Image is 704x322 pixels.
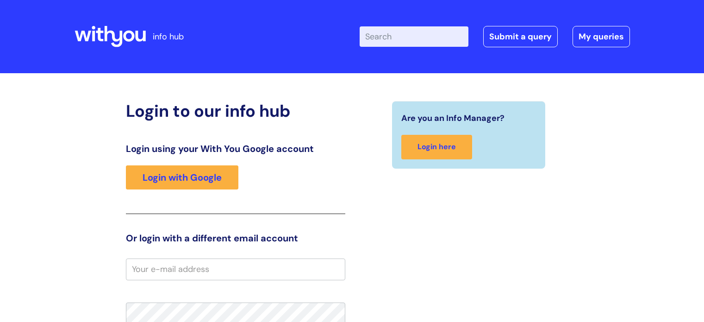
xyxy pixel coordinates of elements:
[360,26,468,47] input: Search
[483,26,558,47] a: Submit a query
[401,135,472,159] a: Login here
[573,26,630,47] a: My queries
[401,111,505,126] span: Are you an Info Manager?
[126,165,238,189] a: Login with Google
[126,143,345,154] h3: Login using your With You Google account
[126,233,345,244] h3: Or login with a different email account
[126,101,345,121] h2: Login to our info hub
[126,259,345,280] input: Your e-mail address
[153,29,184,44] p: info hub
